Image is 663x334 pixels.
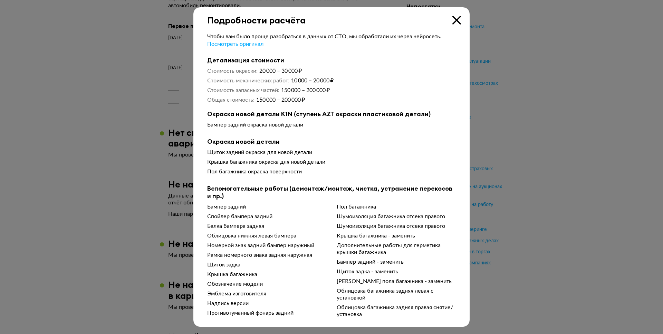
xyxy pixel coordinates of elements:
div: Обозначение модели [207,281,326,287]
div: Облицовка багажника задняя правая снятие/установка [337,304,456,318]
div: Щиток задка - заменить [337,268,456,275]
div: Противотуманный фонарь задний [207,310,326,316]
b: Детализация стоимости [207,57,456,64]
dt: Стоимость запасных частей [207,87,279,94]
div: Крышка багажника - заменить [337,232,456,239]
span: 20 000 – 30 000 ₽ [259,68,302,74]
div: Пол багажника окраска поверхности [207,168,456,175]
div: Облицовка багажника задняя левая с установкой [337,287,456,301]
div: Надпись версии [207,300,326,307]
dt: Стоимость механических работ [207,77,289,84]
div: Крышка багажника [207,271,326,278]
div: [PERSON_NAME] пола багажника - заменить [337,278,456,285]
div: Спойлер бампера задний [207,213,326,220]
dt: Общая стоимость [207,97,254,103]
div: Рамка номерного знака задняя наружная [207,252,326,259]
div: Щиток задка [207,261,326,268]
b: Вспомогательные работы (демонтаж/монтаж, чистка, устранение перекосов и пр.) [207,185,456,200]
div: Бампер задний [207,203,326,210]
div: Шумоизоляция багажника отсека правого [337,213,456,220]
div: Шумоизоляция багажника отсека правого [337,223,456,230]
div: Бампер задний - заменить [337,259,456,265]
span: 10 000 – 20 000 ₽ [291,78,334,83]
div: Балка бампера задняя [207,223,326,230]
span: Посмотреть оригинал [207,41,263,47]
div: Щиток задний окраска для новой детали [207,149,456,156]
div: Крышка багажника окраска для новой детали [207,159,456,165]
span: 150 000 – 200 000 ₽ [281,88,330,93]
b: Окраска новой детали K1N (ступень AZT окраски пластиковой детали) [207,110,456,118]
div: Подробности расчёта [193,7,470,26]
span: Чтобы вам было проще разобраться в данных от СТО, мы обработали их через нейросеть. [207,34,441,39]
div: Номерной знак задний бампер наружный [207,242,326,249]
span: 150 000 – 200 000 ₽ [256,97,305,103]
div: Облицовка нижняя левая бампера [207,232,326,239]
div: Бампер задний окраска новой детали [207,121,456,128]
b: Окраска новой детали [207,138,456,145]
div: Эмблема изготовителя [207,290,326,297]
dt: Стоимость окраски [207,68,258,74]
div: Дополнительные работы для герметика крышки багажника [337,242,456,256]
div: Пол багажника [337,203,456,210]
